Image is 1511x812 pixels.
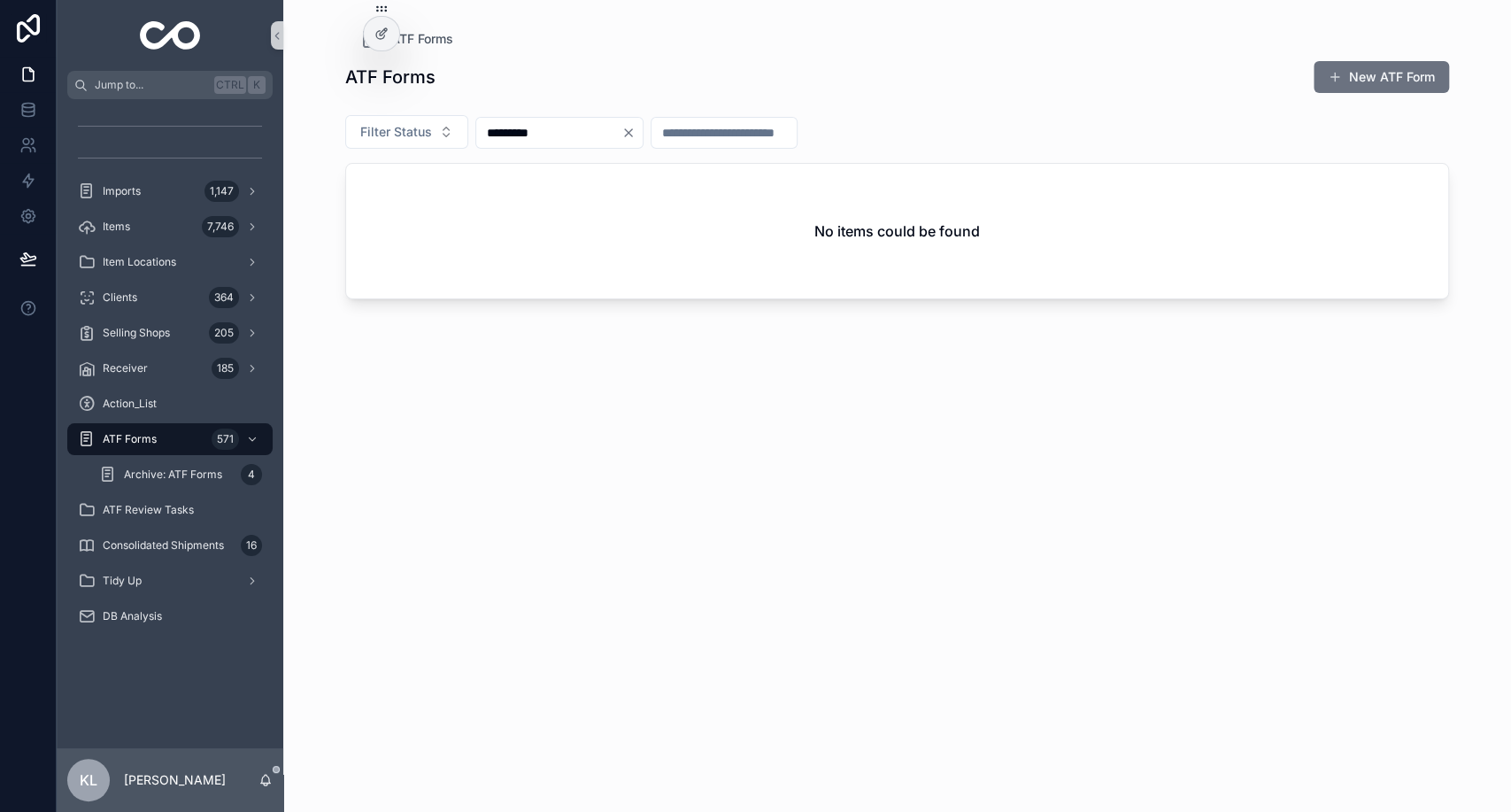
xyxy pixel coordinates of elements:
[345,65,436,89] h1: ATF Forms
[103,220,130,234] span: Items
[67,565,273,597] a: Tidy Up
[103,609,162,623] span: DB Analysis
[103,432,157,446] span: ATF Forms
[103,184,141,198] span: Imports
[80,769,97,791] span: KL
[345,115,468,149] button: Select Button
[124,771,226,789] p: [PERSON_NAME]
[212,358,239,379] div: 185
[67,175,273,207] a: Imports1,147
[95,78,207,92] span: Jump to...
[103,361,148,375] span: Receiver
[67,600,273,632] a: DB Analysis
[214,76,246,94] span: Ctrl
[67,352,273,384] a: Receiver185
[204,181,239,202] div: 1,147
[67,317,273,349] a: Selling Shops205
[621,126,643,140] button: Clear
[391,30,453,48] span: ATF Forms
[359,28,453,50] a: ATF Forms
[103,574,142,588] span: Tidy Up
[67,388,273,420] a: Action_List
[209,322,239,344] div: 205
[250,78,264,92] span: K
[67,530,273,561] a: Consolidated Shipments16
[241,535,262,556] div: 16
[103,326,170,340] span: Selling Shops
[67,246,273,278] a: Item Locations
[103,290,137,305] span: Clients
[209,287,239,308] div: 364
[103,538,224,553] span: Consolidated Shipments
[124,468,222,482] span: Archive: ATF Forms
[360,123,432,141] span: Filter Status
[103,397,157,411] span: Action_List
[89,459,273,491] a: Archive: ATF Forms4
[814,220,980,242] h2: No items could be found
[212,429,239,450] div: 571
[67,494,273,526] a: ATF Review Tasks
[57,99,283,655] div: scrollable content
[1314,61,1449,93] button: New ATF Form
[67,211,273,243] a: Items7,746
[140,21,201,50] img: App logo
[103,255,176,269] span: Item Locations
[241,464,262,485] div: 4
[67,423,273,455] a: ATF Forms571
[67,71,273,99] button: Jump to...CtrlK
[103,503,194,517] span: ATF Review Tasks
[202,216,239,237] div: 7,746
[67,282,273,313] a: Clients364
